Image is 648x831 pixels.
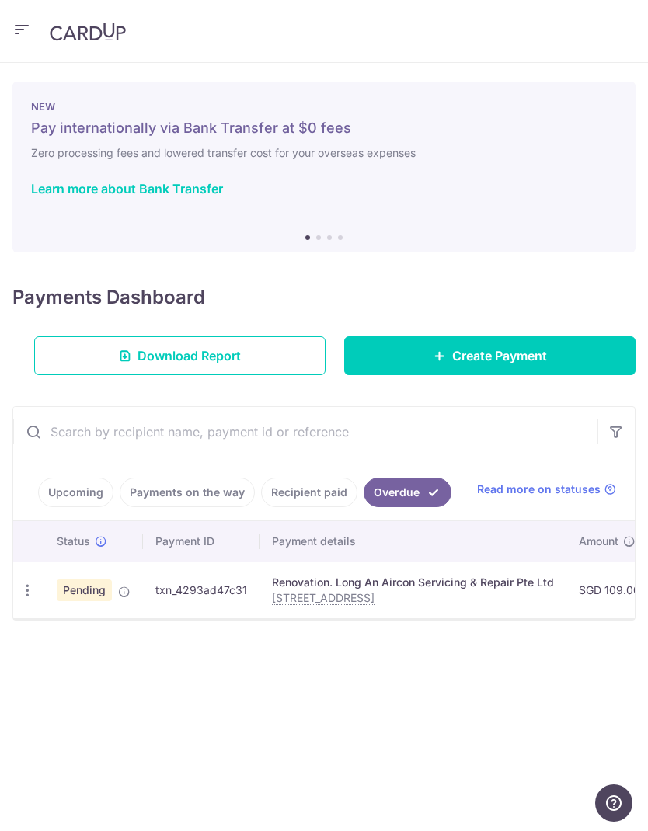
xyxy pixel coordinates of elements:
span: Pending [57,579,112,601]
div: Renovation. Long An Aircon Servicing & Repair Pte Ltd [272,575,554,590]
a: Recipient paid [261,478,357,507]
a: Create Payment [344,336,636,375]
span: Read more on statuses [477,482,601,497]
h5: Pay internationally via Bank Transfer at $0 fees [31,119,617,137]
th: Payment ID [143,521,260,562]
a: Learn more about Bank Transfer [31,181,223,196]
p: NEW [31,100,617,113]
span: Amount [579,534,618,549]
a: Overdue [364,478,451,507]
h4: Payments Dashboard [12,283,205,311]
span: Status [57,534,90,549]
a: Cancelled [458,478,531,507]
a: Read more on statuses [477,482,616,497]
h6: Zero processing fees and lowered transfer cost for your overseas expenses [31,144,617,162]
input: Search by recipient name, payment id or reference [13,407,597,457]
a: Download Report [34,336,326,375]
a: Payments on the way [120,478,255,507]
img: CardUp [50,23,126,41]
th: Payment details [260,521,566,562]
span: Create Payment [452,346,547,365]
a: Upcoming [38,478,113,507]
iframe: Opens a widget where you can find more information [595,784,632,823]
td: txn_4293ad47c31 [143,562,260,618]
span: Download Report [138,346,241,365]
